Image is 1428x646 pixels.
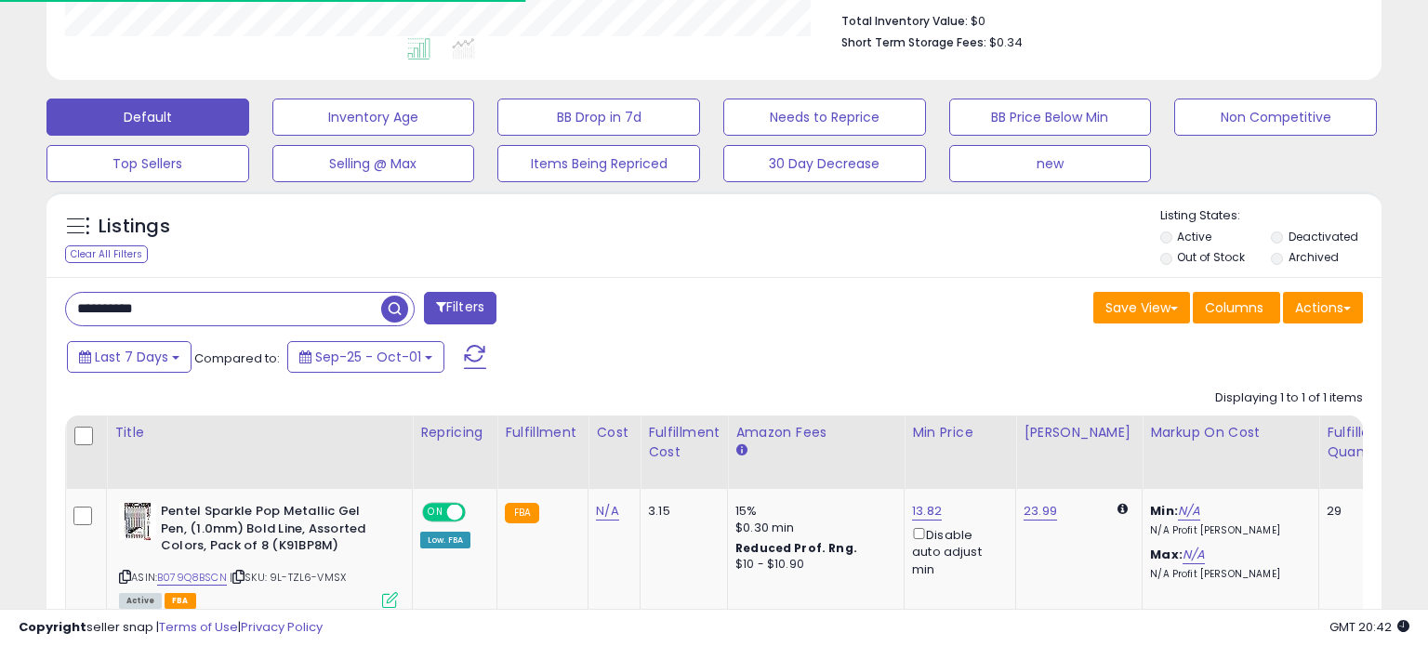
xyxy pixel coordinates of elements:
[420,423,489,442] div: Repricing
[1177,249,1245,265] label: Out of Stock
[1177,229,1211,244] label: Active
[841,13,968,29] b: Total Inventory Value:
[1024,502,1057,521] a: 23.99
[648,503,713,520] div: 3.15
[735,503,890,520] div: 15%
[161,503,387,560] b: Pentel Sparkle Pop Metallic Gel Pen, (1.0mm) Bold Line, Assorted Colors, Pack of 8 (K91BP8M)
[912,423,1008,442] div: Min Price
[46,145,249,182] button: Top Sellers
[735,520,890,536] div: $0.30 min
[841,34,986,50] b: Short Term Storage Fees:
[287,341,444,373] button: Sep-25 - Oct-01
[735,557,890,573] div: $10 - $10.90
[424,505,447,521] span: ON
[1289,229,1358,244] label: Deactivated
[157,570,227,586] a: B079Q8BSCN
[497,145,700,182] button: Items Being Repriced
[46,99,249,136] button: Default
[505,503,539,523] small: FBA
[230,570,346,585] span: | SKU: 9L-TZL6-VMSX
[272,145,475,182] button: Selling @ Max
[1327,423,1391,462] div: Fulfillable Quantity
[1150,423,1311,442] div: Markup on Cost
[648,423,720,462] div: Fulfillment Cost
[1143,415,1319,489] th: The percentage added to the cost of goods (COGS) that forms the calculator for Min & Max prices.
[735,442,747,459] small: Amazon Fees.
[912,502,942,521] a: 13.82
[1150,524,1304,537] p: N/A Profit [PERSON_NAME]
[1289,249,1339,265] label: Archived
[723,145,926,182] button: 30 Day Decrease
[1150,546,1183,563] b: Max:
[912,524,1001,578] div: Disable auto adjust min
[119,593,162,609] span: All listings currently available for purchase on Amazon
[949,145,1152,182] button: new
[989,33,1023,51] span: $0.34
[420,532,470,548] div: Low. FBA
[1174,99,1377,136] button: Non Competitive
[1327,503,1384,520] div: 29
[841,8,1349,31] li: $0
[1150,568,1304,581] p: N/A Profit [PERSON_NAME]
[119,503,398,606] div: ASIN:
[114,423,404,442] div: Title
[735,423,896,442] div: Amazon Fees
[67,341,192,373] button: Last 7 Days
[735,540,857,556] b: Reduced Prof. Rng.
[1150,502,1178,520] b: Min:
[596,423,632,442] div: Cost
[463,505,493,521] span: OFF
[65,245,148,263] div: Clear All Filters
[1024,423,1134,442] div: [PERSON_NAME]
[119,503,156,540] img: 51JCZZ7HhHL._SL40_.jpg
[159,618,238,636] a: Terms of Use
[1178,502,1200,521] a: N/A
[1215,389,1363,407] div: Displaying 1 to 1 of 1 items
[1329,618,1409,636] span: 2025-10-9 20:42 GMT
[497,99,700,136] button: BB Drop in 7d
[165,593,196,609] span: FBA
[949,99,1152,136] button: BB Price Below Min
[1093,292,1190,323] button: Save View
[1193,292,1280,323] button: Columns
[95,348,168,366] span: Last 7 Days
[424,292,496,324] button: Filters
[723,99,926,136] button: Needs to Reprice
[272,99,475,136] button: Inventory Age
[505,423,580,442] div: Fulfillment
[241,618,323,636] a: Privacy Policy
[194,349,280,367] span: Compared to:
[19,618,86,636] strong: Copyright
[19,619,323,637] div: seller snap | |
[1160,207,1382,225] p: Listing States:
[1205,298,1263,317] span: Columns
[1183,546,1205,564] a: N/A
[1283,292,1363,323] button: Actions
[315,348,421,366] span: Sep-25 - Oct-01
[99,214,170,240] h5: Listings
[596,502,618,521] a: N/A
